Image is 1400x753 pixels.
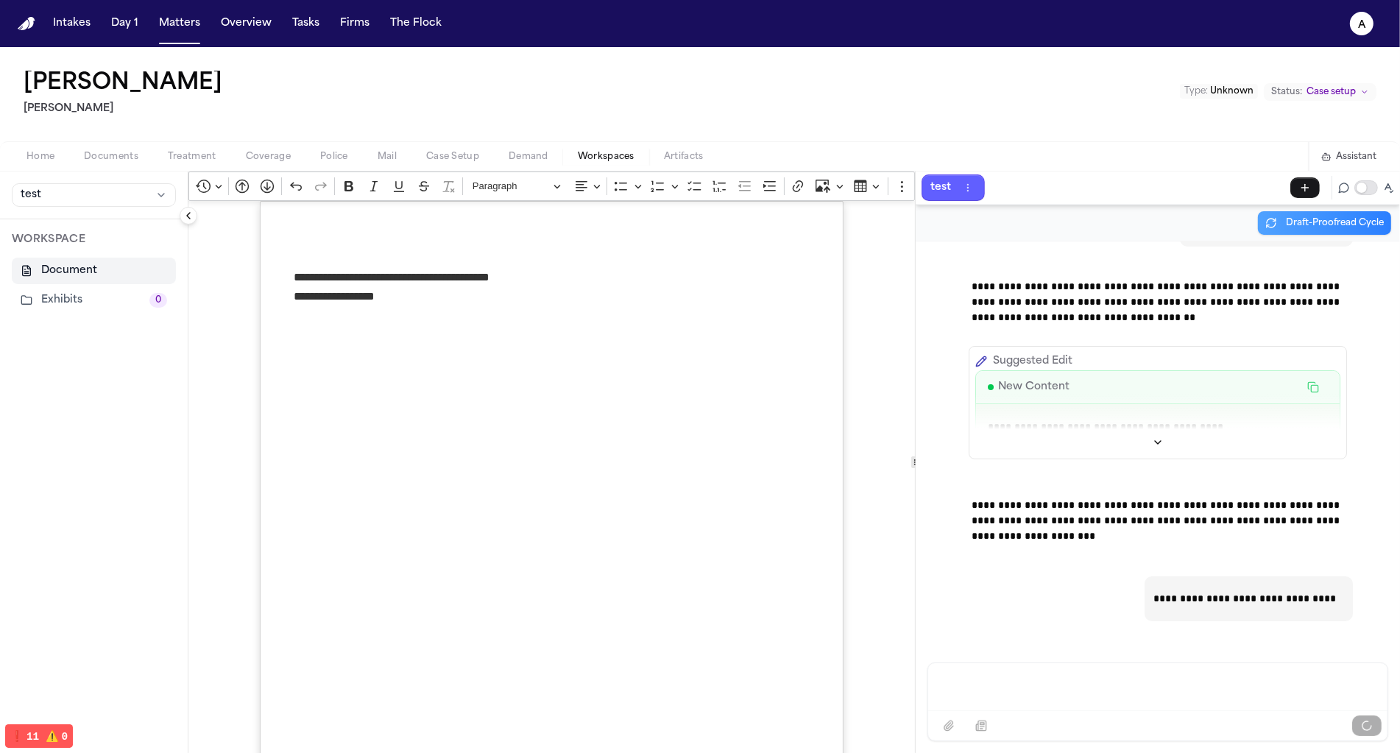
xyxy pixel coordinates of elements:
[426,151,479,163] span: Case Setup
[24,71,222,97] button: Edit matter name
[1286,217,1384,229] span: Draft-Proofread Cycle
[975,432,1340,453] button: Show more
[84,151,138,163] span: Documents
[47,10,96,37] button: Intakes
[473,177,549,195] span: Paragraph
[24,71,222,97] h1: [PERSON_NAME]
[378,151,397,163] span: Mail
[578,151,634,163] span: Workspaces
[12,258,176,284] button: Document
[998,378,1070,396] p: New Content
[1180,84,1258,99] button: Edit Type: Unknown
[1184,87,1208,96] span: Type :
[934,715,964,736] button: Attach files
[1352,715,1382,736] button: Send message
[966,715,996,736] button: Select demand example
[922,174,985,201] button: testThread actions
[334,10,375,37] button: Firms
[12,183,176,207] button: test
[1298,377,1328,397] button: Copy new content
[180,207,197,225] button: Collapse sidebar
[1210,87,1254,96] span: Unknown
[18,17,35,31] img: Finch Logo
[1354,180,1378,195] button: Toggle proofreading mode
[26,151,54,163] span: Home
[1321,151,1376,163] button: Assistant
[24,100,228,118] h2: [PERSON_NAME]
[12,287,176,314] button: Exhibits0
[960,180,976,196] button: Thread actions
[1307,86,1356,98] span: Case setup
[384,10,448,37] button: The Flock
[18,17,35,31] a: Home
[168,151,216,163] span: Treatment
[664,151,704,163] span: Artifacts
[286,10,325,37] button: Tasks
[153,10,206,37] button: Matters
[993,353,1072,370] p: Suggested Edit
[215,10,277,37] button: Overview
[149,293,167,308] span: 0
[105,10,144,37] button: Day 1
[509,151,548,163] span: Demand
[928,663,1387,710] div: Message input
[320,151,348,163] span: Police
[188,172,915,201] div: Editor toolbar
[1336,151,1376,163] span: Assistant
[1271,86,1302,98] span: Status:
[466,175,568,198] button: Paragraph, Heading
[246,151,291,163] span: Coverage
[1264,83,1376,101] button: Change status from Case setup
[12,231,176,249] p: WORKSPACE
[1258,211,1391,235] button: Draft-Proofread Cycle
